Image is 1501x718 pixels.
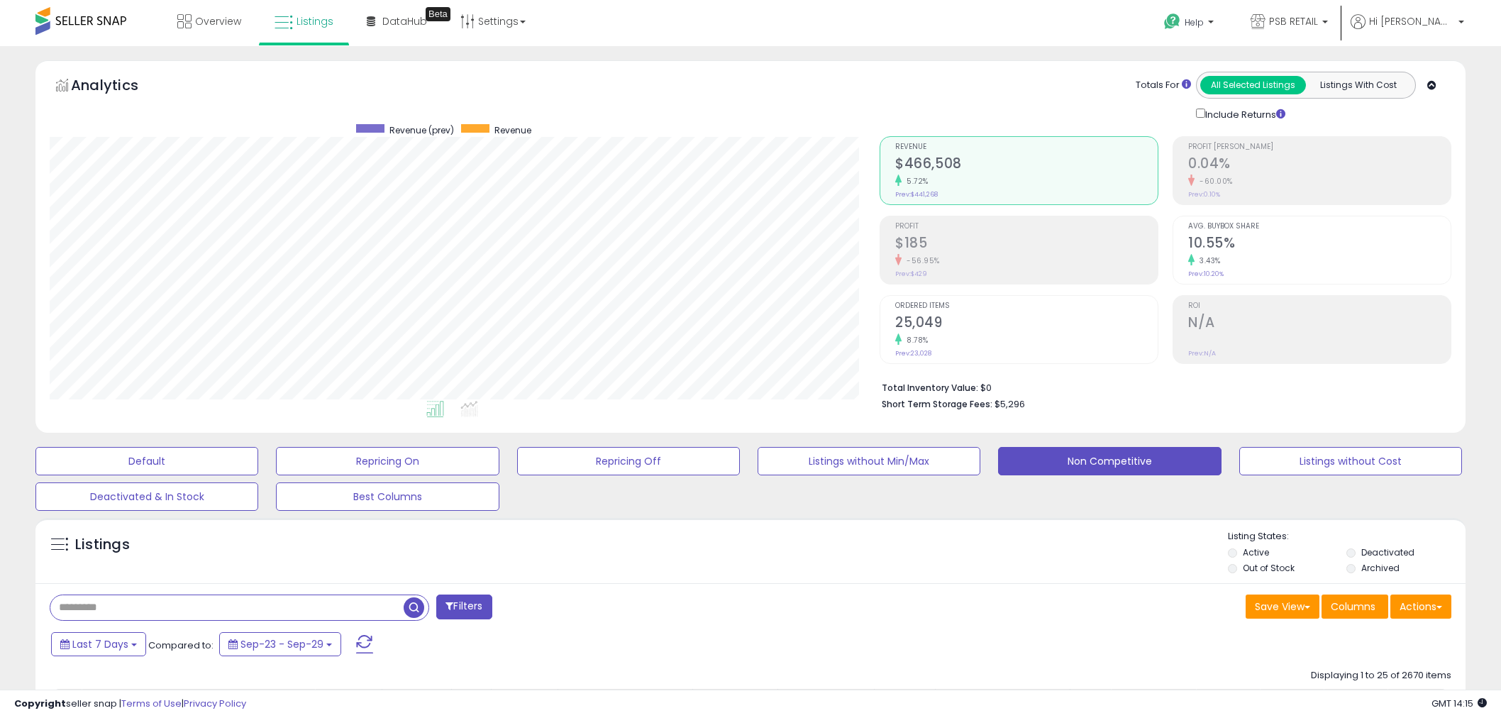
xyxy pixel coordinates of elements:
[1188,190,1220,199] small: Prev: 0.10%
[895,223,1158,231] span: Profit
[1243,562,1295,574] label: Out of Stock
[297,14,333,28] span: Listings
[276,447,499,475] button: Repricing On
[1311,669,1451,683] div: Displaying 1 to 25 of 2670 items
[1369,14,1454,28] span: Hi [PERSON_NAME]
[895,235,1158,254] h2: $185
[895,190,938,199] small: Prev: $441,268
[121,697,182,710] a: Terms of Use
[1163,13,1181,31] i: Get Help
[1185,16,1204,28] span: Help
[882,398,992,410] b: Short Term Storage Fees:
[1195,255,1221,266] small: 3.43%
[895,349,931,358] small: Prev: 23,028
[895,155,1158,175] h2: $466,508
[14,697,246,711] div: seller snap | |
[1188,235,1451,254] h2: 10.55%
[1361,546,1414,558] label: Deactivated
[14,697,66,710] strong: Copyright
[1136,79,1191,92] div: Totals For
[1351,14,1464,46] a: Hi [PERSON_NAME]
[184,697,246,710] a: Privacy Policy
[35,447,258,475] button: Default
[902,255,940,266] small: -56.95%
[895,143,1158,151] span: Revenue
[895,314,1158,333] h2: 25,049
[995,397,1025,411] span: $5,296
[1188,314,1451,333] h2: N/A
[1239,447,1462,475] button: Listings without Cost
[1195,176,1233,187] small: -60.00%
[998,447,1221,475] button: Non Competitive
[75,535,130,555] h5: Listings
[882,378,1441,395] li: $0
[1188,270,1224,278] small: Prev: 10.20%
[1390,595,1451,619] button: Actions
[1188,155,1451,175] h2: 0.04%
[1153,2,1228,46] a: Help
[1243,546,1269,558] label: Active
[240,637,323,651] span: Sep-23 - Sep-29
[1185,106,1302,122] div: Include Returns
[148,639,214,652] span: Compared to:
[51,632,146,656] button: Last 7 Days
[426,7,450,21] div: Tooltip anchor
[436,595,492,619] button: Filters
[72,637,128,651] span: Last 7 Days
[758,447,980,475] button: Listings without Min/Max
[1246,595,1319,619] button: Save View
[1431,697,1487,710] span: 2025-10-7 14:15 GMT
[276,482,499,511] button: Best Columns
[71,75,166,99] h5: Analytics
[895,302,1158,310] span: Ordered Items
[1305,76,1411,94] button: Listings With Cost
[195,14,241,28] span: Overview
[902,176,929,187] small: 5.72%
[1188,302,1451,310] span: ROI
[902,335,929,346] small: 8.78%
[1228,530,1466,543] p: Listing States:
[1188,143,1451,151] span: Profit [PERSON_NAME]
[1188,349,1216,358] small: Prev: N/A
[517,447,740,475] button: Repricing Off
[1322,595,1388,619] button: Columns
[1331,600,1375,614] span: Columns
[494,124,531,136] span: Revenue
[1361,562,1400,574] label: Archived
[1269,14,1318,28] span: PSB RETAIL
[389,124,454,136] span: Revenue (prev)
[219,632,341,656] button: Sep-23 - Sep-29
[895,270,927,278] small: Prev: $429
[1200,76,1306,94] button: All Selected Listings
[1188,223,1451,231] span: Avg. Buybox Share
[382,14,427,28] span: DataHub
[882,382,978,394] b: Total Inventory Value:
[35,482,258,511] button: Deactivated & In Stock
